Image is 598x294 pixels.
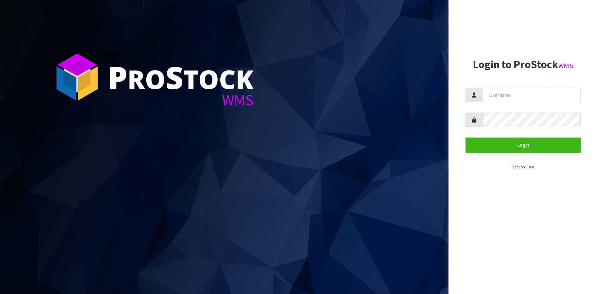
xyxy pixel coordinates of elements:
span: P [108,56,127,98]
button: Login [466,138,581,152]
input: Username [483,88,581,102]
h2: Login to ProStock [466,59,581,71]
div: WMS [108,92,254,108]
span: S [166,56,183,98]
small: Version 1.0.0 [512,164,534,169]
img: ProStock Cube [51,51,103,103]
div: ro tock [108,62,254,92]
small: WMS [559,61,574,70]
